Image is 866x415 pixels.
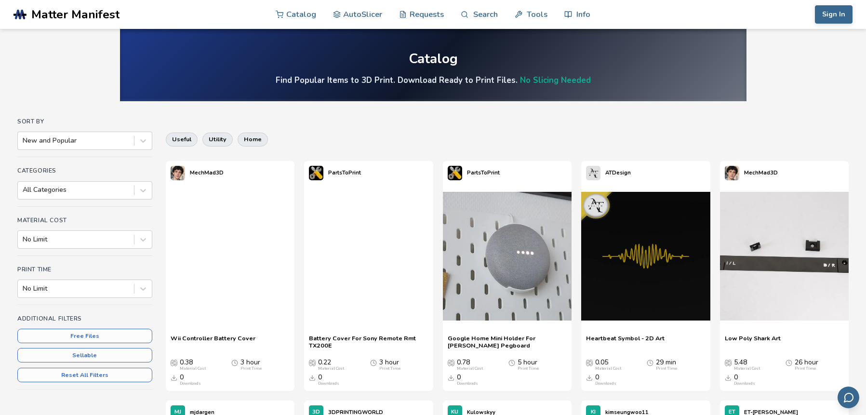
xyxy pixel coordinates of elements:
span: Average Cost [586,359,593,366]
div: 0.78 [457,359,483,371]
div: 0 [734,374,755,386]
button: utility [202,133,233,146]
img: MechMad3D's profile [171,166,185,180]
div: 0 [318,374,339,386]
input: All Categories [23,186,25,194]
input: No Limit [23,236,25,243]
div: Material Cost [318,366,344,371]
button: Reset All Filters [17,368,152,382]
span: Downloads [448,374,454,381]
span: Downloads [725,374,732,381]
span: Average Print Time [786,359,792,366]
a: ATDesign's profileATDesign [581,161,636,185]
div: Downloads [457,381,478,386]
h4: Material Cost [17,217,152,224]
div: Downloads [734,381,755,386]
input: No Limit [23,285,25,293]
img: PartsToPrint's profile [448,166,462,180]
div: Material Cost [457,366,483,371]
div: 0 [595,374,616,386]
img: PartsToPrint's profile [309,166,323,180]
span: Downloads [309,374,316,381]
p: PartsToPrint [467,168,500,178]
button: Sign In [815,5,853,24]
div: Downloads [595,381,616,386]
div: Print Time [240,366,262,371]
h4: Find Popular Items to 3D Print. Download Ready to Print Files. [276,75,591,86]
span: Average Cost [448,359,454,366]
span: Average Print Time [370,359,377,366]
h4: Categories [17,167,152,174]
span: Matter Manifest [31,8,120,21]
a: Heartbeat Symbol - 2D Art [586,335,665,349]
img: ATDesign's profile [586,166,600,180]
div: Print Time [656,366,677,371]
span: Average Print Time [508,359,515,366]
a: Wii Controller Battery Cover [171,335,255,349]
div: 26 hour [795,359,818,371]
a: Low Poly Shark Art [725,335,781,349]
span: Average Cost [725,359,732,366]
div: 0.22 [318,359,344,371]
button: Send feedback via email [838,387,859,408]
input: New and Popular [23,137,25,145]
div: 5.48 [734,359,760,371]
div: 0 [180,374,201,386]
div: 29 min [656,359,677,371]
a: MechMad3D's profileMechMad3D [166,161,228,185]
div: 3 hour [240,359,262,371]
span: Average Print Time [231,359,238,366]
span: Average Print Time [647,359,653,366]
img: MechMad3D's profile [725,166,739,180]
a: Battery Cover For Sony Remote Rmt TX200E [309,335,428,349]
div: 0.05 [595,359,621,371]
button: home [238,133,268,146]
div: Downloads [180,381,201,386]
div: Material Cost [734,366,760,371]
span: Downloads [171,374,177,381]
button: Free Files [17,329,152,343]
div: 0 [457,374,478,386]
div: Downloads [318,381,339,386]
div: 3 hour [379,359,400,371]
div: 5 hour [518,359,539,371]
div: Print Time [379,366,400,371]
div: Print Time [795,366,816,371]
a: No Slicing Needed [520,75,591,86]
div: Print Time [518,366,539,371]
span: Average Cost [309,359,316,366]
h4: Print Time [17,266,152,273]
div: Material Cost [595,366,621,371]
p: PartsToPrint [328,168,361,178]
p: ATDesign [605,168,631,178]
a: PartsToPrint's profilePartsToPrint [443,161,505,185]
h4: Additional Filters [17,315,152,322]
div: Material Cost [180,366,206,371]
button: Sellable [17,348,152,362]
span: Average Cost [171,359,177,366]
span: Downloads [586,374,593,381]
a: PartsToPrint's profilePartsToPrint [304,161,366,185]
div: Catalog [409,52,458,67]
h4: Sort By [17,118,152,125]
a: Google Home Mini Holder For [PERSON_NAME] Pegboard [448,335,567,349]
p: MechMad3D [190,168,224,178]
div: 0.38 [180,359,206,371]
a: MechMad3D's profileMechMad3D [720,161,783,185]
p: MechMad3D [744,168,778,178]
button: useful [166,133,198,146]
